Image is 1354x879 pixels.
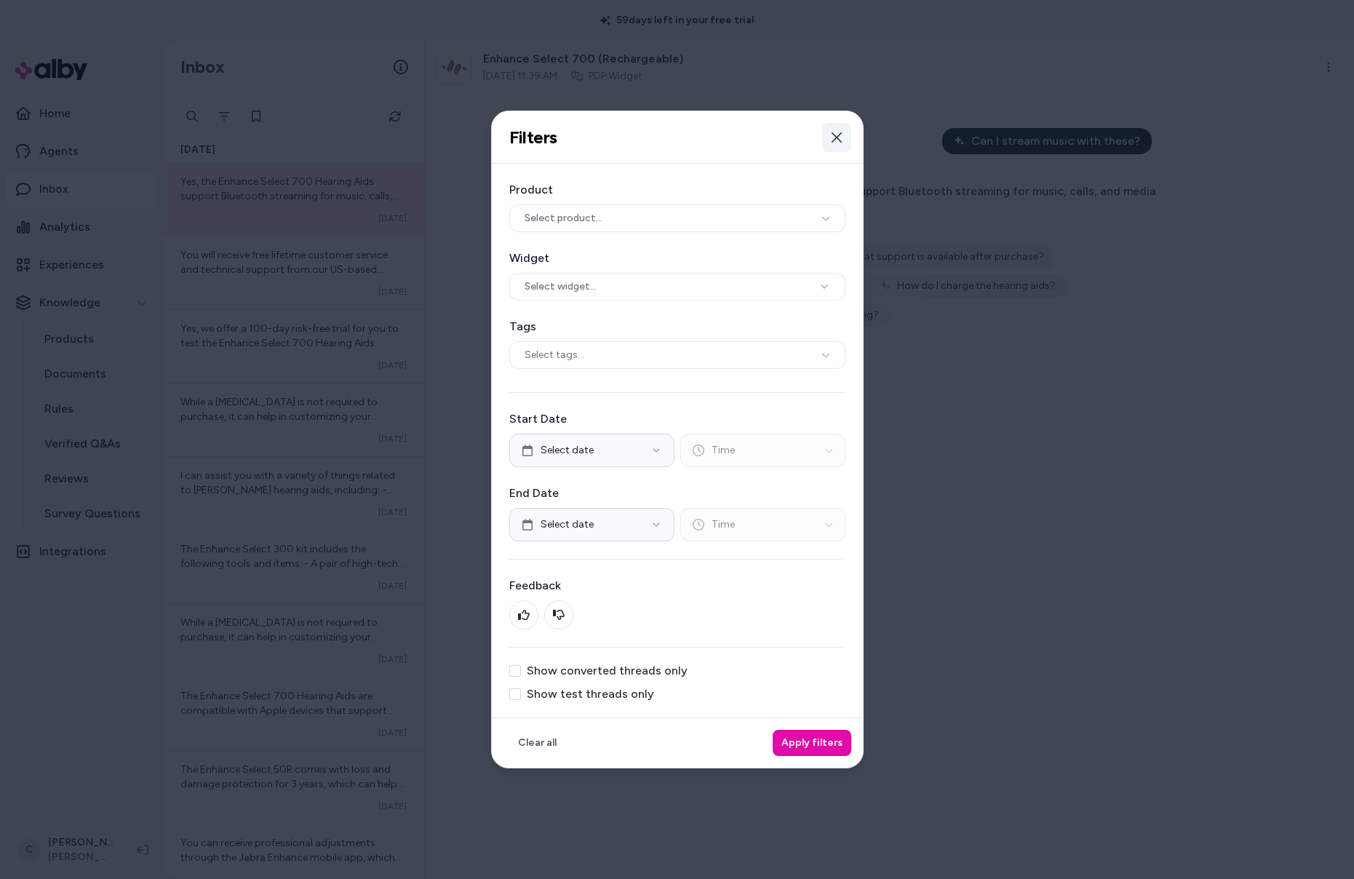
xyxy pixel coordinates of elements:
button: Apply filters [773,730,851,756]
button: Select date [509,508,674,541]
label: End Date [509,485,845,502]
span: Select product... [525,211,602,226]
label: Show converted threads only [527,665,688,677]
h2: Filters [509,127,557,148]
label: Tags [509,318,845,335]
span: Select date [541,517,594,532]
button: Select date [509,434,674,467]
label: Show test threads only [527,688,654,700]
span: Select tags... [525,348,584,362]
label: Product [509,181,845,199]
span: Select date [541,443,594,458]
label: Feedback [509,577,845,594]
button: Clear all [509,730,565,756]
label: Widget [509,250,845,267]
label: Start Date [509,410,845,428]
